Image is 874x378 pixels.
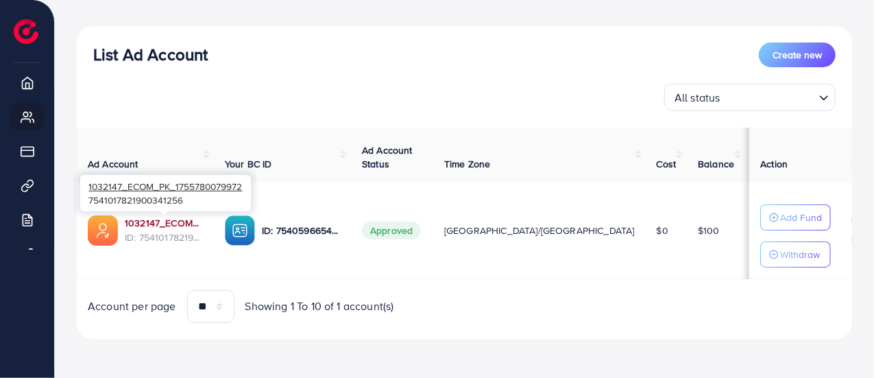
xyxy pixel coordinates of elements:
p: Add Fund [780,209,822,226]
a: 1032147_ECOM_PK_1755780079972 [125,216,203,230]
span: 1032147_ECOM_PK_1755780079972 [88,180,242,193]
span: $100 [698,224,720,237]
span: ID: 7541017821900341256 [125,231,203,244]
input: Search for option [725,85,814,108]
span: Ad Account [88,157,138,171]
span: Showing 1 To 10 of 1 account(s) [245,298,394,314]
p: Withdraw [780,246,820,263]
span: All status [672,88,723,108]
span: Account per page [88,298,176,314]
span: [GEOGRAPHIC_DATA]/[GEOGRAPHIC_DATA] [444,224,635,237]
button: Add Fund [760,204,831,231]
span: Cost [657,157,677,171]
button: Create new [759,43,836,67]
span: Your BC ID [225,157,272,171]
span: Time Zone [444,157,490,171]
span: $0 [657,224,668,237]
img: ic-ads-acc.e4c84228.svg [88,215,118,246]
iframe: Chat [816,316,864,368]
img: ic-ba-acc.ded83a64.svg [225,215,255,246]
div: Search for option [664,84,836,111]
span: Action [760,157,788,171]
h3: List Ad Account [93,45,208,64]
span: Approved [362,222,421,239]
div: 7541017821900341256 [80,175,251,211]
span: Create new [773,48,822,62]
img: logo [14,19,38,44]
p: ID: 7540596654811217937 [262,222,340,239]
span: Balance [698,157,734,171]
span: Ad Account Status [362,143,413,171]
button: Withdraw [760,241,831,268]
